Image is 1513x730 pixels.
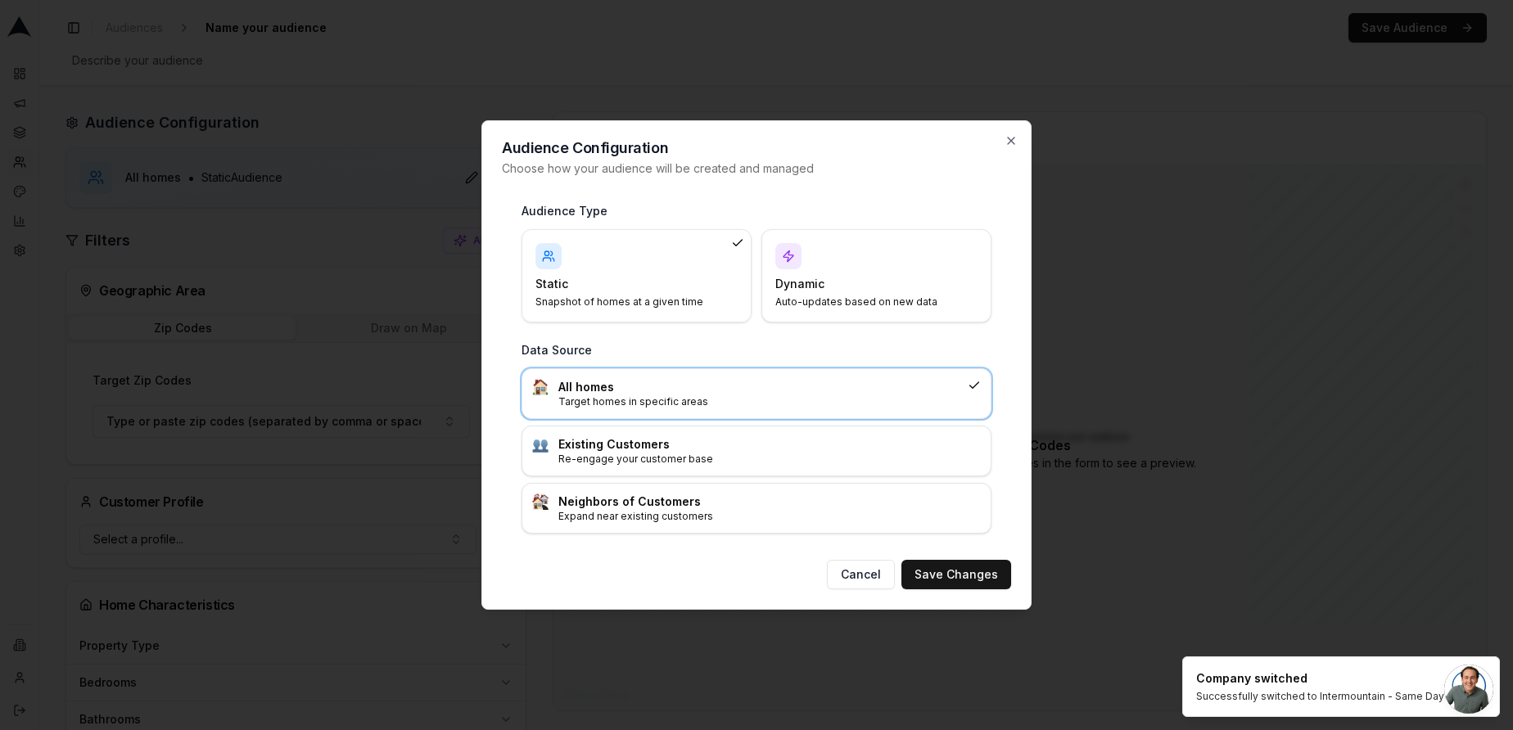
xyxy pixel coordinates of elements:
[502,160,1011,177] p: Choose how your audience will be created and managed
[502,141,1011,155] h2: Audience Configuration
[522,342,991,358] h3: Data Source
[522,483,991,534] div: :house_buildings:Neighbors of CustomersExpand near existing customers
[827,560,895,589] button: Cancel
[558,436,981,453] h3: Existing Customers
[535,295,718,309] p: Snapshot of homes at a given time
[558,379,961,395] h3: All homes
[522,426,991,476] div: :busts_in_silhouette:Existing CustomersRe-engage your customer base
[558,395,961,408] p: Target homes in specific areas
[558,510,981,523] p: Expand near existing customers
[535,276,718,292] h4: Static
[901,560,1011,589] button: Save Changes
[775,276,958,292] h4: Dynamic
[522,368,991,419] div: :house:All homesTarget homes in specific areas
[532,379,549,395] img: :house:
[532,493,549,510] img: :house_buildings:
[558,453,981,466] p: Re-engage your customer base
[761,229,991,322] div: DynamicAuto-updates based on new data
[558,493,981,510] h3: Neighbors of Customers
[522,203,991,219] h3: Audience Type
[775,295,958,309] p: Auto-updates based on new data
[532,436,549,453] img: :busts_in_silhouette:
[522,229,752,322] div: StaticSnapshot of homes at a given time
